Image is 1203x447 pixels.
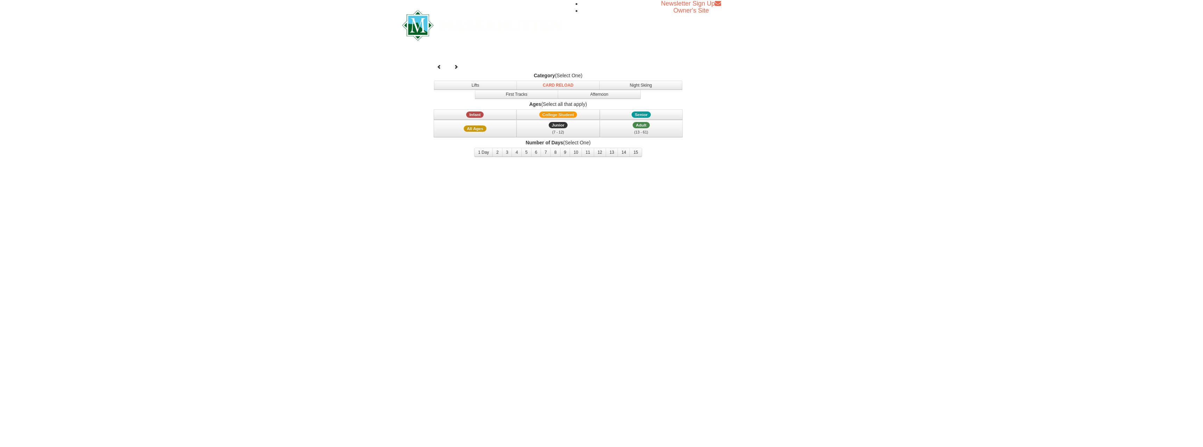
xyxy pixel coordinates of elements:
button: 12 [594,148,606,157]
span: Senior [632,111,651,118]
button: Infant [434,109,517,120]
button: 7 [541,148,551,157]
a: Owner's Site [674,7,709,14]
span: All Ages [464,125,486,132]
span: College Student [539,111,577,118]
button: 8 [550,148,561,157]
button: 9 [560,148,570,157]
button: All Ages [434,120,517,137]
button: First Tracks [475,90,558,99]
span: Junior [549,122,568,128]
button: 10 [570,148,582,157]
span: Infant [466,111,484,118]
button: 15 [629,148,642,157]
button: Afternoon [558,90,641,99]
button: College Student [517,109,600,120]
label: (Select One) [432,72,684,79]
strong: Number of Days [526,140,563,145]
span: Adult [633,122,649,128]
button: 4 [512,148,522,157]
strong: Ages [529,101,541,107]
button: 1 Day [474,148,493,157]
button: Junior (7 - 12) [517,120,600,137]
div: (7 - 12) [521,129,595,136]
button: Senior [600,109,683,120]
button: 14 [618,148,630,157]
button: Adult (13 - 61) [600,120,683,137]
label: (Select One) [432,139,684,146]
button: Lifts [434,81,517,90]
button: Card Reload [517,81,600,90]
button: 3 [502,148,512,157]
div: (13 - 61) [604,129,678,136]
label: (Select all that apply) [432,101,684,108]
button: 6 [531,148,541,157]
img: Massanutten Resort Logo [402,10,562,41]
a: Massanutten Resort [402,16,562,33]
button: 13 [606,148,618,157]
button: Night Skiing [599,81,683,90]
button: 5 [521,148,532,157]
strong: Category [534,73,555,78]
button: 11 [582,148,594,157]
button: 2 [492,148,503,157]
